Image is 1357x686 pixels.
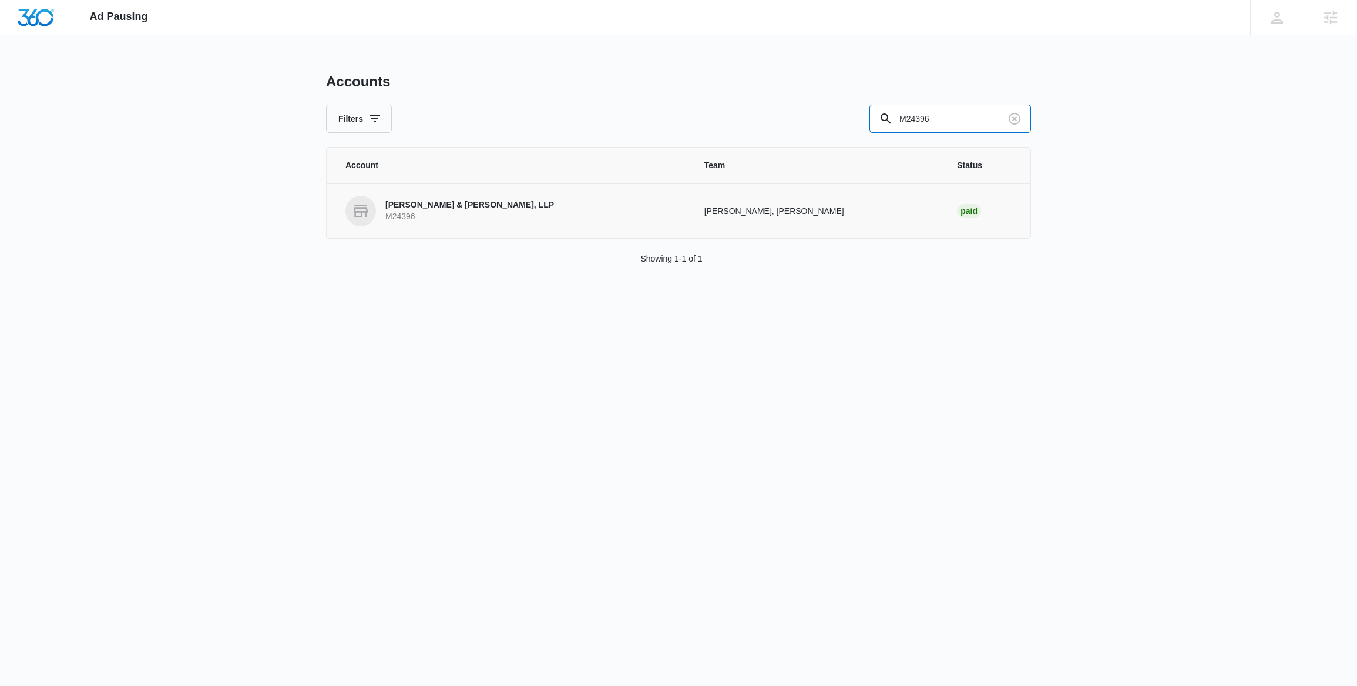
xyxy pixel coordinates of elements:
div: Paid [957,204,981,218]
p: M24396 [385,211,554,223]
a: [PERSON_NAME] & [PERSON_NAME], LLPM24396 [345,196,676,226]
button: Clear [1005,109,1024,128]
p: [PERSON_NAME] & [PERSON_NAME], LLP [385,199,554,211]
span: Status [957,159,1012,172]
button: Filters [326,105,392,133]
p: Showing 1-1 of 1 [640,253,702,265]
h1: Accounts [326,73,390,91]
span: Team [704,159,929,172]
p: [PERSON_NAME], [PERSON_NAME] [704,205,929,217]
input: Search By Account Number [869,105,1031,133]
span: Account [345,159,676,172]
span: Ad Pausing [90,11,148,23]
